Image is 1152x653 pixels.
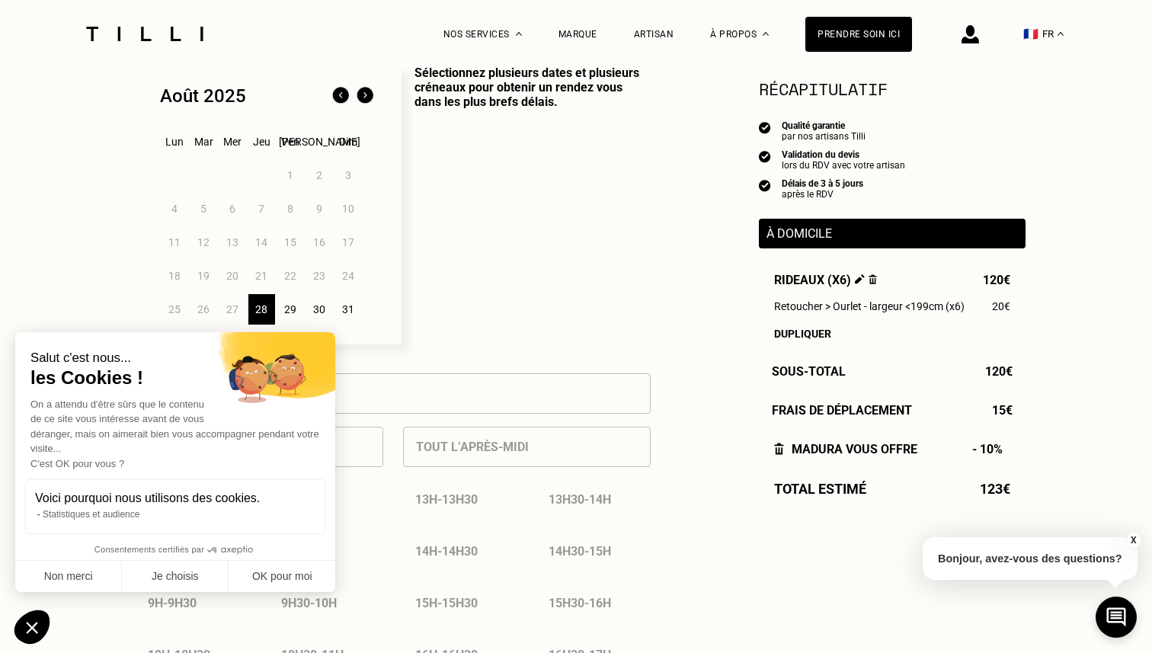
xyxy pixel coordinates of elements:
[766,226,1018,241] p: À domicile
[759,76,1026,101] section: Récapitulatif
[1125,532,1141,549] button: X
[248,294,275,325] div: 28
[516,32,522,36] img: Menu déroulant
[306,294,333,325] div: 30
[962,25,979,43] img: icône connexion
[782,178,863,189] div: Délais de 3 à 5 jours
[328,84,353,108] img: Mois précédent
[782,149,905,160] div: Validation du devis
[277,294,304,325] div: 29
[353,84,377,108] img: Mois suivant
[558,29,597,40] a: Marque
[923,537,1138,580] p: Bonjour, avez-vous des questions?
[983,273,1010,287] span: 120€
[992,300,1010,312] span: 20€
[759,120,771,134] img: icon list info
[634,29,674,40] a: Artisan
[782,160,905,171] div: lors du RDV avec votre artisan
[774,328,1010,340] div: Dupliquer
[759,364,1026,379] div: Sous-Total
[759,403,1026,418] div: Frais de déplacement
[972,442,1010,456] span: - 10%
[774,442,917,456] div: Madura vous offre
[1023,27,1038,41] span: 🇫🇷
[81,27,209,41] img: Logo du service de couturière Tilli
[1058,32,1064,36] img: menu déroulant
[335,294,362,325] div: 31
[869,274,877,284] img: Supprimer
[160,85,246,107] div: Août 2025
[782,131,866,142] div: par nos artisans Tilli
[782,189,863,200] div: après le RDV
[782,120,866,131] div: Qualité garantie
[774,273,877,287] span: Rideaux (x6)
[759,178,771,192] img: icon list info
[774,300,965,312] span: Retoucher > Ourlet - largeur <199cm (x6)
[763,32,769,36] img: Menu déroulant à propos
[980,481,1010,497] span: 123€
[402,66,651,344] p: Sélectionnez plusieurs dates et plusieurs créneaux pour obtenir un rendez vous dans les plus bref...
[759,149,771,163] img: icon list info
[985,364,1013,379] span: 120€
[992,403,1013,418] span: 15€
[855,274,865,284] img: Éditer
[805,17,912,52] a: Prendre soin ici
[759,481,1026,497] div: Total estimé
